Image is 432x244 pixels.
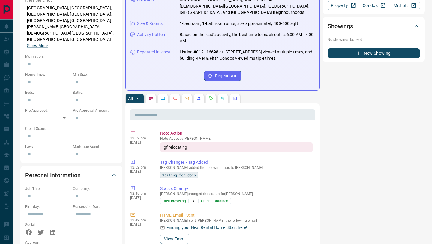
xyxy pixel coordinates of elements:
[160,166,313,170] p: [PERSON_NAME] added the following tags to [PERSON_NAME]
[73,72,118,77] p: Min Size:
[172,96,177,101] svg: Calls
[25,204,70,209] p: Birthday:
[128,96,133,101] p: All
[389,1,420,10] a: Mr.Loft
[73,90,118,95] p: Baths:
[137,20,163,27] p: Size & Rooms
[73,144,118,149] p: Mortgage Agent:
[201,198,228,204] span: Criteria Obtained
[180,32,315,44] p: Based on the lead's activity, the best time to reach out is: 6:00 AM - 7:00 AM
[25,186,70,191] p: Job Title:
[130,218,151,222] p: 12:49 pm
[130,169,151,174] p: [DATE]
[27,43,48,49] button: Show More
[25,144,70,149] p: Lawyer:
[73,108,118,113] p: Pre-Approval Amount:
[160,212,313,218] p: HTML Email - Sent
[25,3,118,51] p: [GEOGRAPHIC_DATA], [GEOGRAPHIC_DATA], [GEOGRAPHIC_DATA], [GEOGRAPHIC_DATA], [GEOGRAPHIC_DATA], [G...
[160,192,313,196] p: [PERSON_NAME] changed the status for [PERSON_NAME]
[73,204,118,209] p: Possession Date:
[25,108,70,113] p: Pre-Approved:
[130,191,151,196] p: 12:49 pm
[328,19,420,33] div: Showings
[130,136,151,140] p: 12:52 pm
[160,159,313,166] p: Tag Changes - Tag Added
[25,72,70,77] p: Home Type:
[184,96,189,101] svg: Emails
[232,96,237,101] svg: Agent Actions
[166,224,247,231] p: Finding your Next Rental Home. Start here!
[196,96,201,101] svg: Listing Alerts
[73,186,118,191] p: Company:
[25,126,118,131] p: Credit Score:
[25,54,118,59] p: Motivation:
[25,170,81,180] h2: Personal Information
[160,130,313,136] p: Note Action
[130,222,151,227] p: [DATE]
[25,168,118,182] div: Personal Information
[160,185,313,192] p: Status Change
[208,96,213,101] svg: Requests
[180,20,298,27] p: 1-bedroom, 1-bathroom units, size approximately 400-600 sqft
[148,96,153,101] svg: Notes
[328,21,353,31] h2: Showings
[160,218,313,223] p: [PERSON_NAME] sent [PERSON_NAME] the following email
[160,142,313,152] div: gf relocating
[328,48,420,58] button: New Showing
[130,196,151,200] p: [DATE]
[130,140,151,145] p: [DATE]
[204,71,241,81] button: Regenerate
[328,1,358,10] a: Property
[220,96,225,101] svg: Opportunities
[25,222,70,227] p: Social:
[180,49,315,62] p: Listing #C12116698 at [STREET_ADDRESS] viewed multiple times, and building River & Fifth Condos v...
[137,32,166,38] p: Activity Pattern
[163,198,186,204] span: Just Browsing
[358,1,389,10] a: Condos
[162,172,196,178] span: Waiting for docs
[160,96,165,101] svg: Lead Browsing Activity
[160,136,313,141] p: Note Added by [PERSON_NAME]
[25,90,70,95] p: Beds:
[160,234,189,244] button: View Email
[328,37,420,42] p: No showings booked
[130,165,151,169] p: 12:52 pm
[137,49,171,55] p: Repeated Interest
